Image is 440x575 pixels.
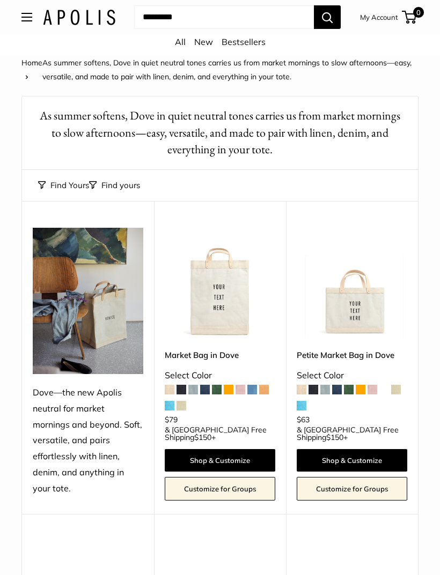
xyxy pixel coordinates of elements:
[403,11,416,24] a: 0
[165,228,275,338] img: Market Bag in Dove
[360,11,398,24] a: My Account
[297,415,310,424] span: $63
[21,13,32,21] button: Open menu
[165,449,275,472] a: Shop & Customize
[38,107,402,158] h1: As summer softens, Dove in quiet neutral tones carries us from market mornings to slow afternoons...
[38,178,89,193] button: Find Yours
[165,477,275,501] a: Customize for Groups
[297,477,407,501] a: Customize for Groups
[297,426,407,441] span: & [GEOGRAPHIC_DATA] Free Shipping +
[165,349,275,361] a: Market Bag in Dove
[297,349,407,361] a: Petite Market Bag in Dove
[42,58,412,81] span: As summer softens, Dove in quiet neutral tones carries us from market mornings to slow afternoons...
[194,36,213,47] a: New
[165,415,178,424] span: $79
[43,10,115,25] img: Apolis
[21,56,419,84] nav: Breadcrumb
[297,368,407,384] div: Select Color
[89,178,140,193] button: Filter collection
[21,58,42,68] a: Home
[413,7,424,18] span: 0
[165,368,275,384] div: Select Color
[134,5,314,29] input: Search...
[297,228,407,338] img: Petite Market Bag in Dove
[165,228,275,338] a: Market Bag in DoveMarket Bag in Dove
[175,36,186,47] a: All
[194,432,211,442] span: $150
[33,385,143,497] div: Dove—the new Apolis neutral for market mornings and beyond. Soft, versatile, and pairs effortless...
[297,449,407,472] a: Shop & Customize
[314,5,341,29] button: Search
[297,228,407,338] a: Petite Market Bag in DovePetite Market Bag in Dove
[222,36,266,47] a: Bestsellers
[165,426,275,441] span: & [GEOGRAPHIC_DATA] Free Shipping +
[33,228,143,374] img: Dove—the new Apolis neutral for market mornings and beyond. Soft, versatile, and pairs effortless...
[326,432,343,442] span: $150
